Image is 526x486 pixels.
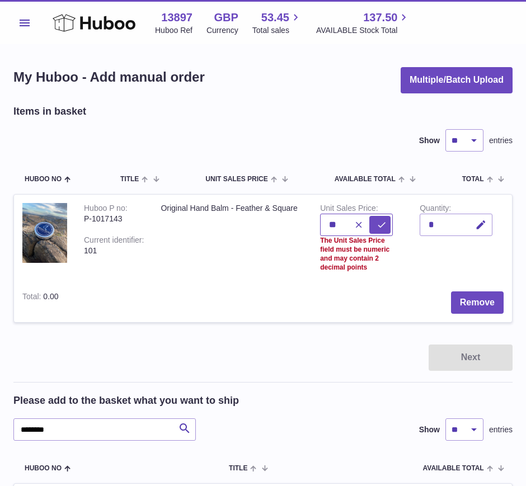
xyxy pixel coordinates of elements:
[43,292,58,301] span: 0.00
[489,135,513,146] span: entries
[320,236,393,272] div: The Unit Sales Price field must be numeric and may contain 2 decimal points
[214,10,238,25] strong: GBP
[401,67,513,93] button: Multiple/Batch Upload
[363,10,397,25] span: 137.50
[261,10,289,25] span: 53.45
[22,292,43,304] label: Total
[316,10,411,36] a: 137.50 AVAILABLE Stock Total
[25,176,62,183] span: Huboo no
[423,465,484,472] span: AVAILABLE Total
[13,68,205,86] h1: My Huboo - Add manual order
[84,246,144,256] div: 101
[419,135,440,146] label: Show
[206,25,238,36] div: Currency
[420,204,451,215] label: Quantity
[13,105,86,118] h2: Items in basket
[419,424,440,435] label: Show
[84,235,144,247] div: Current identifier
[462,176,484,183] span: Total
[229,465,247,472] span: Title
[84,204,128,215] div: Huboo P no
[84,214,144,224] div: P-1017143
[25,465,62,472] span: Huboo no
[120,176,139,183] span: Title
[161,10,192,25] strong: 13897
[316,25,411,36] span: AVAILABLE Stock Total
[155,25,192,36] div: Huboo Ref
[13,394,239,407] h2: Please add to the basket what you want to ship
[320,204,378,215] label: Unit Sales Price
[205,176,267,183] span: Unit Sales Price
[489,424,513,435] span: entries
[252,25,302,36] span: Total sales
[252,10,302,36] a: 53.45 Total sales
[22,203,67,263] img: Original Hand Balm - Feather & Square
[152,195,312,283] td: Original Hand Balm - Feather & Square
[335,176,396,183] span: AVAILABLE Total
[451,291,504,314] button: Remove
